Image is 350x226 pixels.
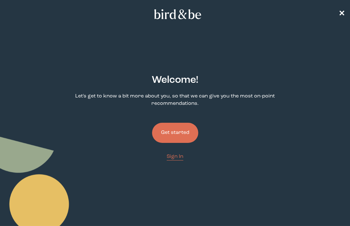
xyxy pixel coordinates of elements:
a: Get started [152,113,198,153]
span: ✕ [339,10,345,18]
a: ✕ [339,9,345,20]
h2: Welcome ! [152,73,198,88]
a: Sign In [167,153,183,160]
button: Get started [152,123,198,143]
span: Sign In [167,154,183,159]
p: Let's get to know a bit more about you, so that we can give you the most on-point recommendations. [66,93,284,107]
